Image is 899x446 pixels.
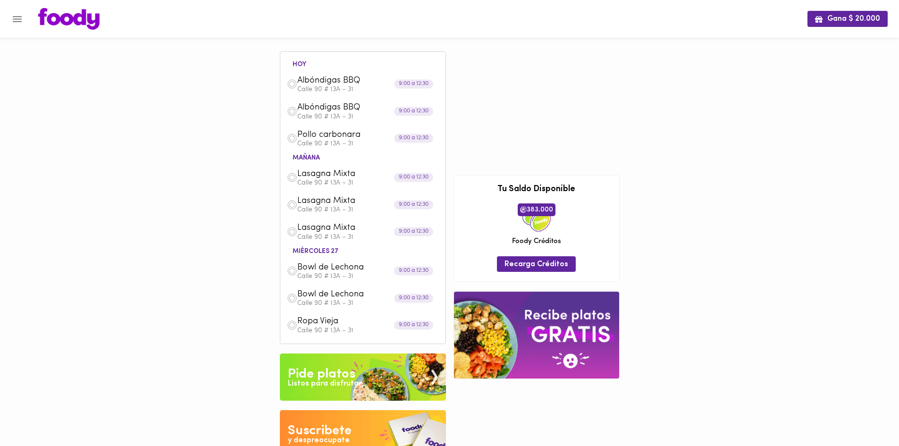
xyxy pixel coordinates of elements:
h3: Tu Saldo Disponible [461,185,612,194]
p: Calle 90 # 13A – 31 [297,141,439,147]
span: Bowl de Lechona [297,289,406,300]
p: Calle 90 # 13A – 31 [297,273,439,280]
p: Calle 90 # 13A – 31 [297,328,439,334]
img: dish.png [287,266,297,276]
div: 9:00 a 12:30 [394,107,433,116]
span: Ropa Vieja [297,316,406,327]
img: dish.png [287,133,297,143]
p: Calle 90 # 13A – 31 [297,300,439,307]
li: hoy [285,59,314,68]
p: Calle 90 # 13A – 31 [297,114,439,120]
span: Albóndigas BBQ [297,76,406,86]
img: foody-creditos.png [520,206,527,213]
img: logo.png [38,8,100,30]
div: 9:00 a 12:30 [394,80,433,89]
span: Lasagna Mixta [297,223,406,234]
span: Albóndigas BBQ [297,102,406,113]
span: 383.000 [518,203,555,216]
div: Listos para disfrutar [288,379,361,389]
button: Menu [6,8,29,31]
img: dish.png [287,79,297,89]
img: Pide un Platos [280,353,446,401]
div: 9:00 a 12:30 [394,134,433,143]
img: dish.png [287,200,297,210]
p: Calle 90 # 13A – 31 [297,234,439,241]
p: Calle 90 # 13A – 31 [297,86,439,93]
span: Pollo carbonara [297,130,406,141]
span: Bowl de Lechona [297,262,406,273]
img: dish.png [287,227,297,237]
iframe: Messagebird Livechat Widget [844,391,890,437]
button: Recarga Créditos [497,256,576,272]
img: dish.png [287,293,297,303]
span: Recarga Créditos [504,260,568,269]
div: Suscribete [288,421,352,440]
img: dish.png [287,172,297,183]
p: Calle 90 # 13A – 31 [297,207,439,213]
button: Gana $ 20.000 [807,11,888,26]
div: 9:00 a 12:30 [394,200,433,209]
img: dish.png [287,106,297,117]
li: miércoles 27 [285,246,346,255]
span: Foody Créditos [512,236,561,246]
img: credits-package.png [522,203,551,232]
div: 9:00 a 12:30 [394,227,433,236]
div: Pide platos [288,365,355,384]
span: Lasagna Mixta [297,169,406,180]
img: referral-banner.png [454,292,619,378]
p: Calle 90 # 13A – 31 [297,180,439,186]
img: dish.png [287,320,297,330]
div: 9:00 a 12:30 [394,173,433,182]
li: mañana [285,152,328,161]
span: Gana $ 20.000 [815,15,880,24]
div: 9:00 a 12:30 [394,321,433,330]
div: 9:00 a 12:30 [394,267,433,276]
span: Lasagna Mixta [297,196,406,207]
div: 9:00 a 12:30 [394,294,433,303]
div: y despreocupate [288,435,350,446]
